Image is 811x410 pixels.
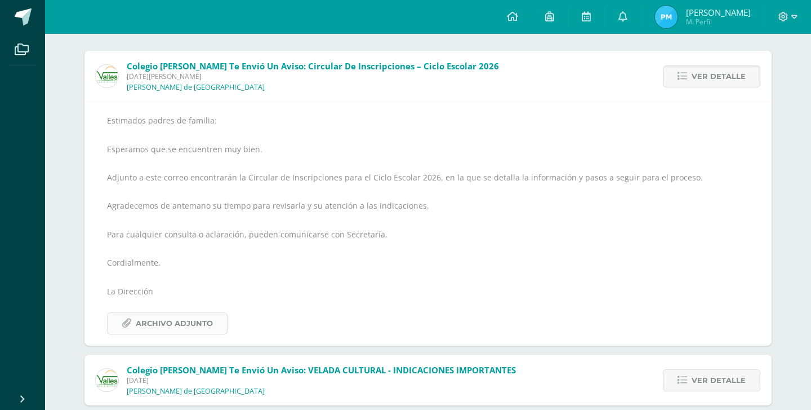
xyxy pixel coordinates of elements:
[96,369,118,391] img: 94564fe4cf850d796e68e37240ca284b.png
[107,312,228,334] a: Archivo Adjunto
[127,387,265,396] p: [PERSON_NAME] de [GEOGRAPHIC_DATA]
[655,6,678,28] img: a114101e99b27b7b153204a7330245f4.png
[96,65,118,87] img: 94564fe4cf850d796e68e37240ca284b.png
[686,7,751,18] span: [PERSON_NAME]
[692,66,746,87] span: Ver detalle
[127,83,265,92] p: [PERSON_NAME] de [GEOGRAPHIC_DATA]
[127,376,516,385] span: [DATE]
[127,60,499,72] span: Colegio [PERSON_NAME] te envió un aviso: Circular de Inscripciones – Ciclo Escolar 2026
[136,313,213,334] span: Archivo Adjunto
[692,370,746,391] span: Ver detalle
[127,72,499,81] span: [DATE][PERSON_NAME]
[127,364,516,376] span: Colegio [PERSON_NAME] te envió un aviso: VELADA CULTURAL - INDICACIONES IMPORTANTES
[107,113,749,334] div: Estimados padres de familia: Esperamos que se encuentren muy bien. Adjunto a este correo encontra...
[686,17,751,27] span: Mi Perfil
